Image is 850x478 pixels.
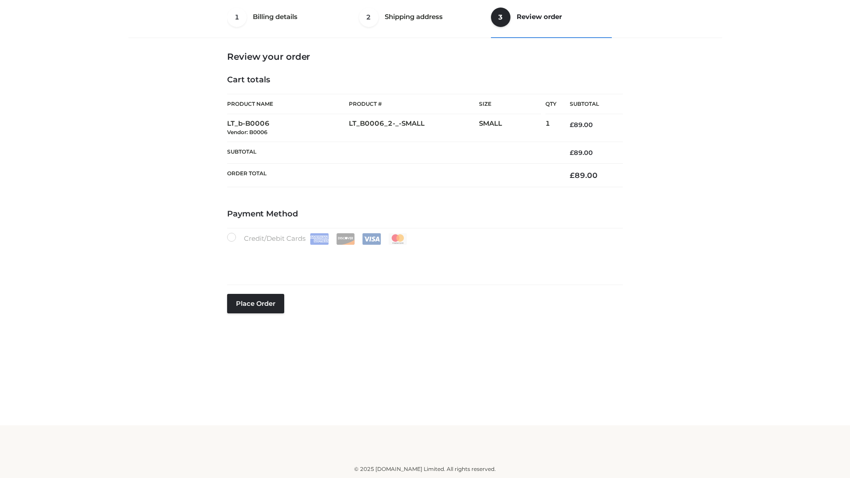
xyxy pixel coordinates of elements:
small: Vendor: B0006 [227,129,267,135]
img: Visa [362,233,381,245]
span: £ [570,121,574,129]
span: £ [570,171,575,180]
span: £ [570,149,574,157]
th: Size [479,94,541,114]
h4: Payment Method [227,209,623,219]
td: LT_b-B0006 [227,114,349,142]
h3: Review your order [227,51,623,62]
img: Amex [310,233,329,245]
td: LT_B0006_2-_-SMALL [349,114,479,142]
th: Subtotal [227,142,556,163]
button: Place order [227,294,284,313]
h4: Cart totals [227,75,623,85]
iframe: Secure payment input frame [225,243,621,275]
div: © 2025 [DOMAIN_NAME] Limited. All rights reserved. [131,465,719,474]
img: Mastercard [388,233,407,245]
th: Qty [545,94,556,114]
label: Credit/Debit Cards [227,233,408,245]
bdi: 89.00 [570,149,593,157]
bdi: 89.00 [570,121,593,129]
th: Order Total [227,164,556,187]
th: Product # [349,94,479,114]
img: Discover [336,233,355,245]
th: Product Name [227,94,349,114]
td: 1 [545,114,556,142]
bdi: 89.00 [570,171,598,180]
td: SMALL [479,114,545,142]
th: Subtotal [556,94,623,114]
